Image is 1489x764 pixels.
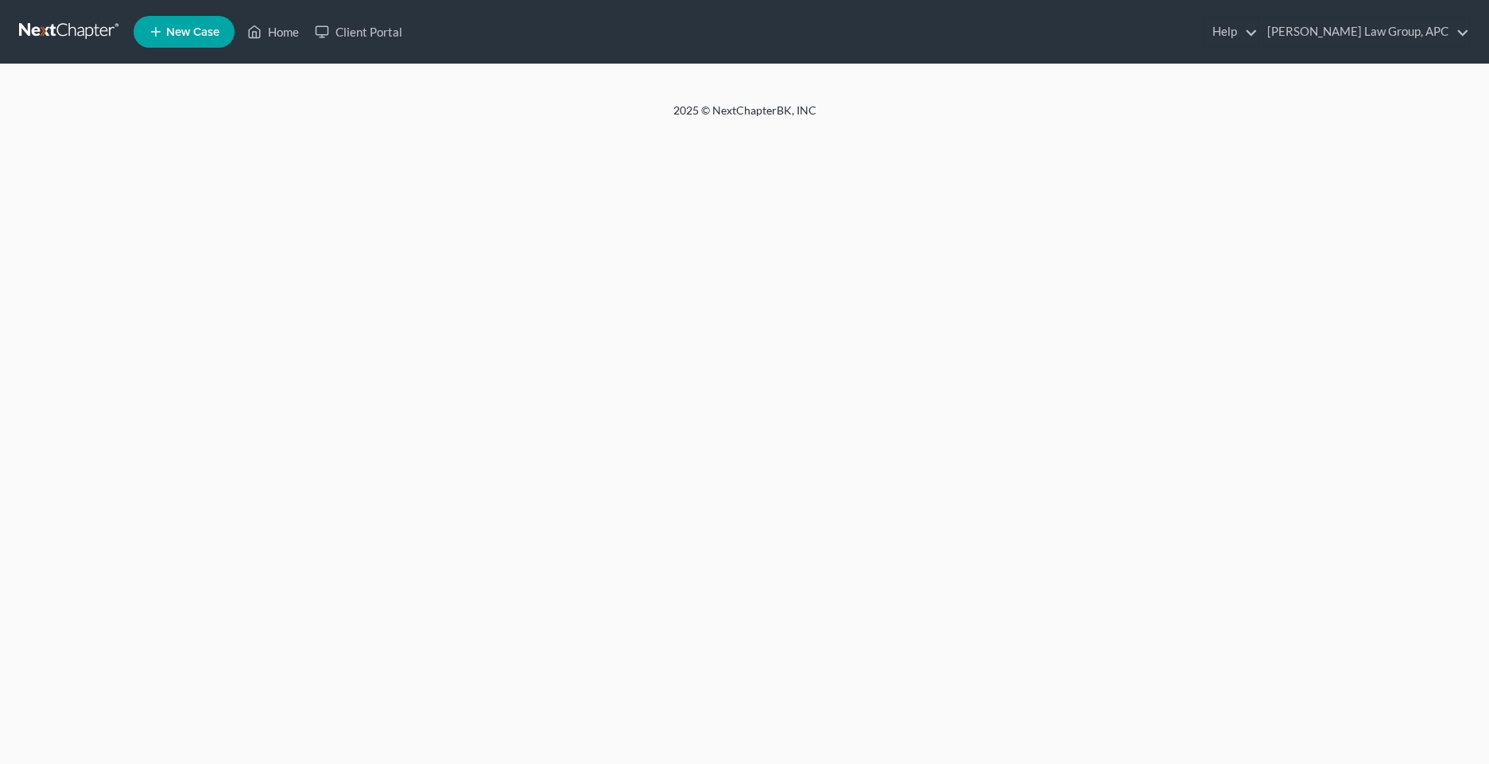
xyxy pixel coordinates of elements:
[292,103,1198,131] div: 2025 © NextChapterBK, INC
[239,17,307,46] a: Home
[1204,17,1258,46] a: Help
[307,17,410,46] a: Client Portal
[1259,17,1469,46] a: [PERSON_NAME] Law Group, APC
[134,16,235,48] new-legal-case-button: New Case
